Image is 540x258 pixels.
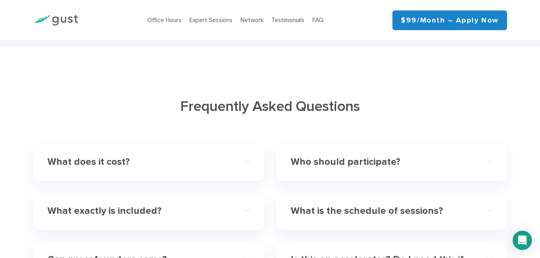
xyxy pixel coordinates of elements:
a: $99/month – Apply Now [392,10,507,30]
a: Network [240,16,263,24]
a: Testimonials [271,16,304,24]
img: Gust Logo [33,15,78,26]
a: Office Hours [147,16,181,24]
h4: What exactly is included? [47,205,229,217]
h4: What does it cost? [47,156,229,168]
a: FAQ [312,16,324,24]
a: Expert Sessions [189,16,232,24]
h4: Who should participate? [291,156,472,168]
h4: What is the schedule of sessions? [291,205,472,217]
h2: Frequently Asked Questions [33,97,507,116]
div: Open Intercom Messenger [513,231,532,250]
